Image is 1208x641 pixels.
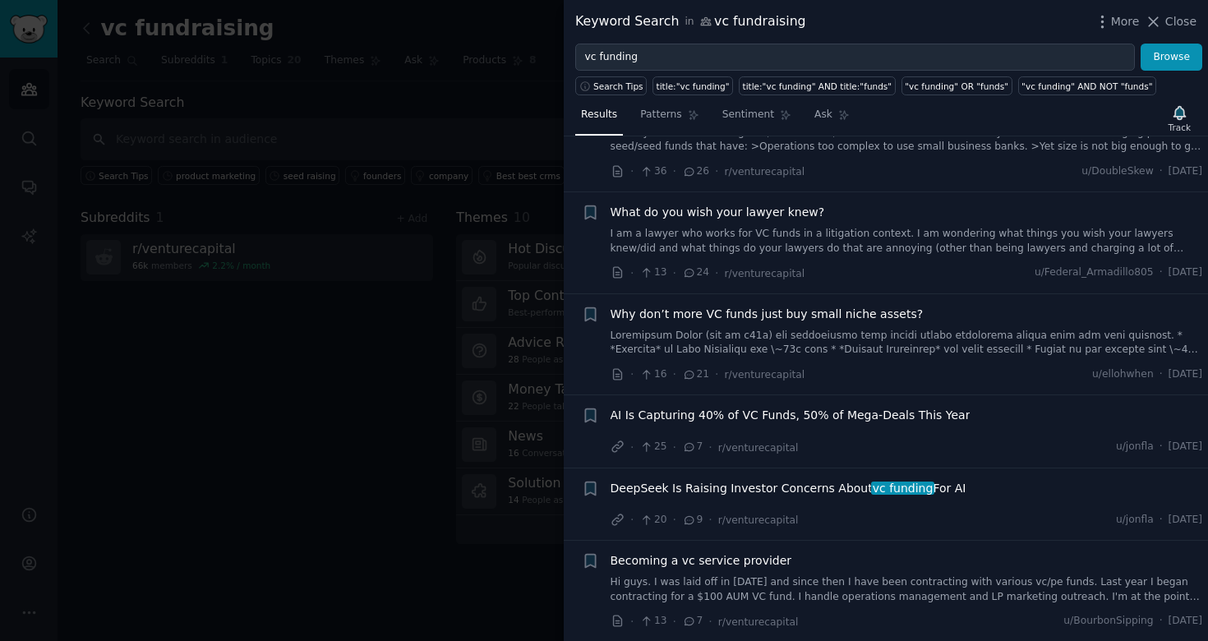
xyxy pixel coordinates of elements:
div: Track [1169,122,1191,133]
a: Becoming a vc service provider [611,552,792,570]
span: u/BourbonSipping [1063,614,1153,629]
span: · [715,265,718,282]
a: What do you wish your lawyer knew? [611,204,825,221]
span: · [673,163,676,180]
a: title:"vc funding" AND title:"funds" [739,76,896,95]
button: Close [1145,13,1196,30]
span: [DATE] [1169,265,1202,280]
span: More [1111,13,1140,30]
span: 24 [682,265,709,280]
span: [DATE] [1169,513,1202,528]
span: · [1160,513,1163,528]
span: · [715,366,718,383]
span: · [673,613,676,630]
span: u/ellohwhen [1092,367,1154,382]
a: Patterns [634,102,704,136]
span: · [708,613,712,630]
span: [DATE] [1169,367,1202,382]
span: r/venturecapital [725,369,805,380]
span: · [673,265,676,282]
span: 36 [639,164,666,179]
a: title:"vc funding" [652,76,733,95]
span: · [673,366,676,383]
span: 20 [639,513,666,528]
span: · [715,163,718,180]
input: Try a keyword related to your business [575,44,1135,71]
span: 16 [639,367,666,382]
span: · [708,439,712,456]
span: r/venturecapital [718,514,799,526]
span: vc funding [871,482,934,495]
a: "vc funding" AND NOT "funds" [1018,76,1156,95]
span: · [630,439,634,456]
span: [DATE] [1169,440,1202,454]
span: · [630,163,634,180]
a: Hi guys. I was laid off in [DATE] and since then I have been contracting with various vc/pe funds... [611,575,1203,604]
div: "vc funding" OR "funds" [905,81,1008,92]
span: · [630,265,634,282]
span: 13 [639,614,666,629]
span: · [1160,440,1163,454]
span: 9 [682,513,703,528]
a: AI Is Capturing 40% of VC Funds, 50% of Mega-Deals This Year [611,407,971,424]
span: Close [1165,13,1196,30]
span: · [708,511,712,528]
span: r/venturecapital [718,442,799,454]
span: · [673,439,676,456]
span: · [630,613,634,630]
span: Results [581,108,617,122]
a: Ask [809,102,855,136]
a: I am a lawyer who works for VC funds in a litigation context. I am wondering what things you wish... [611,227,1203,256]
a: "vc funding" OR "funds" [901,76,1012,95]
span: Ask [814,108,832,122]
span: r/venturecapital [725,166,805,178]
span: 25 [639,440,666,454]
span: 21 [682,367,709,382]
span: u/DoubleSkew [1081,164,1153,179]
span: u/Federal_Armadillo805 [1035,265,1154,280]
a: Results [575,102,623,136]
span: · [1160,265,1163,280]
a: DeepSeek Is Raising Investor Concerns Aboutvc fundingFor AI [611,480,966,497]
span: [DATE] [1169,164,1202,179]
div: title:"vc funding" AND title:"funds" [743,81,892,92]
div: "vc funding" AND NOT "funds" [1021,81,1152,92]
button: Browse [1141,44,1202,71]
a: Primary business checking for $5 million to $50 million dollar funds? Basically the subsection of... [611,126,1203,154]
span: · [673,511,676,528]
span: u/jonfla [1116,440,1154,454]
span: · [1160,164,1163,179]
span: · [630,366,634,383]
button: Track [1163,101,1196,136]
button: Search Tips [575,76,647,95]
span: 26 [682,164,709,179]
span: DeepSeek Is Raising Investor Concerns About For AI [611,480,966,497]
span: Search Tips [593,81,643,92]
span: · [1160,367,1163,382]
span: 7 [682,614,703,629]
span: 13 [639,265,666,280]
span: r/venturecapital [718,616,799,628]
div: Keyword Search vc fundraising [575,12,806,32]
span: in [685,15,694,30]
a: Loremipsum Dolor (sit am c41a) eli seddoeiusmo temp incidi utlabo etdolorema aliqua enim adm veni... [611,329,1203,357]
a: Why don’t more VC funds just buy small niche assets? [611,306,924,323]
span: · [1160,614,1163,629]
span: Sentiment [722,108,774,122]
span: · [630,511,634,528]
a: Sentiment [717,102,797,136]
span: u/jonfla [1116,513,1154,528]
div: title:"vc funding" [657,81,730,92]
span: 7 [682,440,703,454]
button: More [1094,13,1140,30]
span: [DATE] [1169,614,1202,629]
span: r/venturecapital [725,268,805,279]
span: Patterns [640,108,681,122]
